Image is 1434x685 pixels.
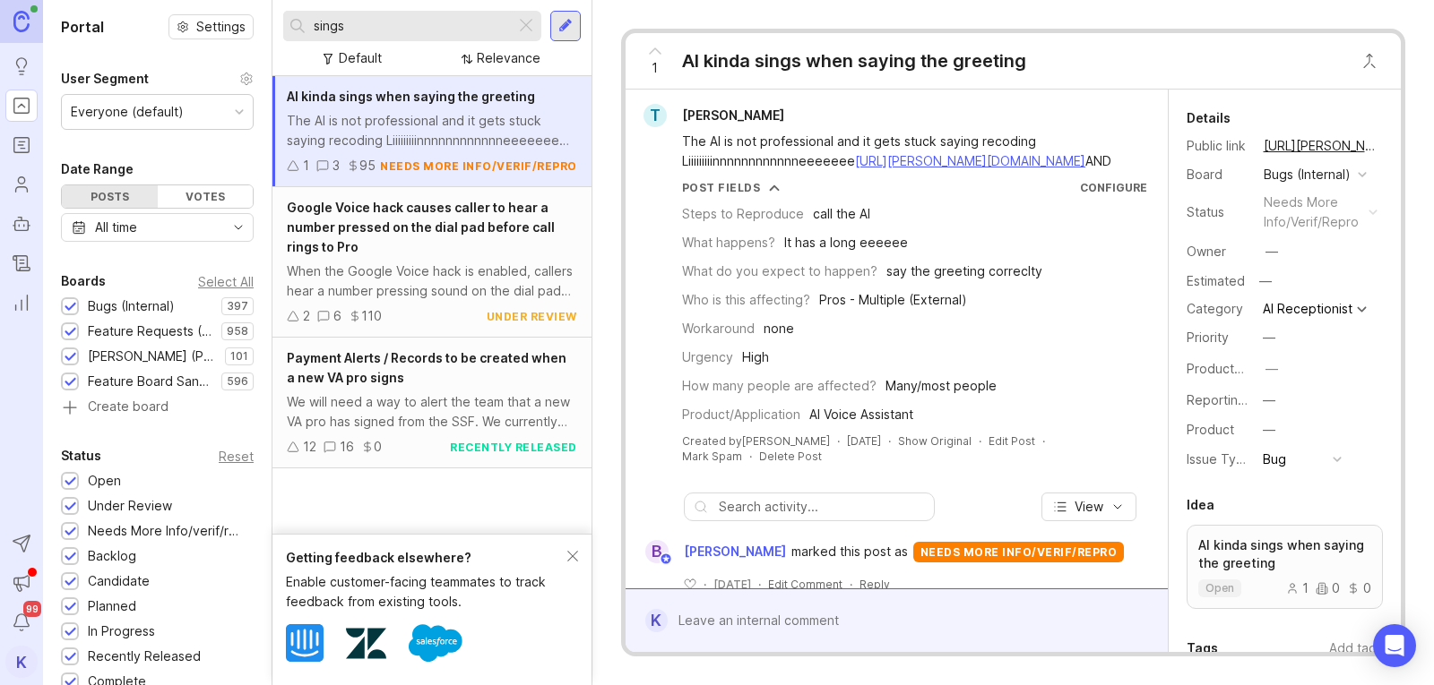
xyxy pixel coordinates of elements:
button: Send to Autopilot [5,527,38,560]
div: · [888,433,891,449]
p: 958 [227,324,248,338]
span: marked this post as [791,542,908,561]
div: T [644,104,667,127]
div: Tags [1187,638,1218,659]
div: Open Intercom Messenger [1373,624,1416,667]
img: Salesforce logo [409,616,462,670]
p: 397 [227,299,248,313]
a: Autopilot [5,208,38,240]
div: · [979,433,981,449]
div: Add tags [1329,638,1383,658]
div: What do you expect to happen? [682,261,877,281]
span: Settings [196,18,246,36]
div: Who is this affecting? [682,290,810,310]
label: ProductboardID [1187,361,1282,376]
button: Mark Spam [682,449,742,464]
a: [DATE] [847,433,881,449]
div: 0 [374,437,382,457]
div: Edit Comment [768,577,842,592]
img: Canny Home [13,11,30,31]
div: call the AI [813,204,870,224]
button: Settings [168,14,254,39]
img: Intercom logo [286,624,324,662]
span: Google Voice hack causes caller to hear a number pressed on the dial pad before call rings to Pro [287,200,555,254]
a: Payment Alerts / Records to be created when a new VA pro signsWe will need a way to alert the tea... [272,338,592,468]
a: Configure [1080,181,1147,194]
div: · [837,433,840,449]
a: B[PERSON_NAME] [635,540,791,563]
div: Many/most people [885,376,997,396]
a: Reporting [5,287,38,319]
div: 1 [1286,582,1309,595]
div: 95 [359,156,376,176]
div: K [645,609,668,632]
div: Getting feedback elsewhere? [286,548,567,568]
div: High [742,347,769,367]
div: Workaround [682,319,755,338]
div: Board [1187,165,1249,184]
div: Reply [860,577,890,592]
div: Enable customer-facing teammates to track feedback from existing tools. [286,572,567,612]
div: Candidate [88,571,150,591]
p: 596 [227,374,248,389]
button: View [1041,492,1136,521]
div: — [1266,359,1278,379]
div: 110 [361,306,382,326]
a: Roadmaps [5,129,38,161]
h1: Portal [61,16,104,38]
div: Votes [158,185,254,208]
div: say the greeting correclty [886,261,1042,281]
p: AI kinda sings when saying the greeting [1198,536,1372,572]
div: 6 [333,306,341,326]
span: Payment Alerts / Records to be created when a new VA pro signs [287,350,566,385]
div: Reset [219,451,254,461]
div: 12 [303,437,316,457]
div: Urgency [682,347,733,367]
div: When the Google Voice hack is enabled, callers hear a number pressing sound on the dial pad befor... [287,261,577,301]
div: recently released [450,440,577,455]
div: Relevance [477,48,540,68]
div: Edit Post [989,433,1035,449]
a: [URL][PERSON_NAME] [1258,134,1384,158]
div: · [758,577,761,592]
div: Planned [88,596,136,616]
div: · [704,577,706,592]
div: Status [1187,202,1249,222]
div: 2 [303,306,310,326]
a: Changelog [5,247,38,279]
img: member badge [659,552,672,566]
div: 3 [333,156,340,176]
div: B [645,540,669,563]
div: — [1263,390,1275,410]
div: 1 [303,156,309,176]
div: Status [61,445,101,467]
div: — [1254,270,1277,293]
button: Notifications [5,606,38,638]
div: Select All [198,277,254,287]
div: Feature Requests (Internal) [88,321,212,341]
input: Search activity... [719,497,925,517]
svg: toggle icon [224,220,253,235]
p: open [1205,581,1234,595]
div: needs more info/verif/repro [1264,193,1362,232]
div: Post Fields [682,180,761,195]
div: · [1042,433,1045,449]
div: Bug [1263,450,1286,469]
label: Reporting Team [1187,392,1283,407]
span: 99 [23,601,41,617]
a: [URL][PERSON_NAME][DOMAIN_NAME] [855,153,1085,168]
span: [PERSON_NAME] [684,542,786,561]
div: Everyone (default) [71,102,184,122]
label: Priority [1187,330,1229,345]
div: User Segment [61,68,149,90]
button: K [5,646,38,678]
div: Bugs (Internal) [88,296,175,316]
div: needs more info/verif/repro [380,158,577,174]
a: Users [5,168,38,201]
span: AI kinda sings when saying the greeting [287,89,535,104]
div: Under Review [88,496,172,516]
div: Estimated [1187,275,1245,287]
